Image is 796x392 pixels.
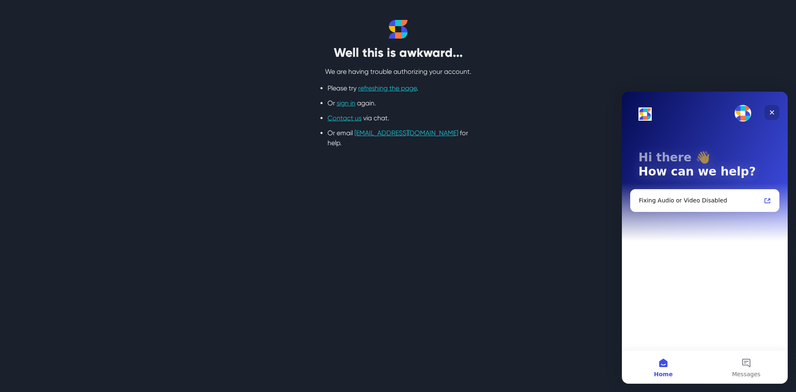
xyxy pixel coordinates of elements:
[328,128,468,148] li: Or email for help.
[354,129,458,137] a: [EMAIL_ADDRESS][DOMAIN_NAME]
[328,114,362,122] a: Contact us
[328,113,468,123] li: via chat.
[328,83,468,93] li: Please try .
[328,98,468,108] li: Or again.
[294,45,502,60] h2: Well this is awkward...
[622,92,788,384] iframe: Intercom live chat
[358,84,417,92] a: refreshing the page
[294,67,502,77] p: We are having trouble authorizing your account.
[337,99,355,107] a: sign in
